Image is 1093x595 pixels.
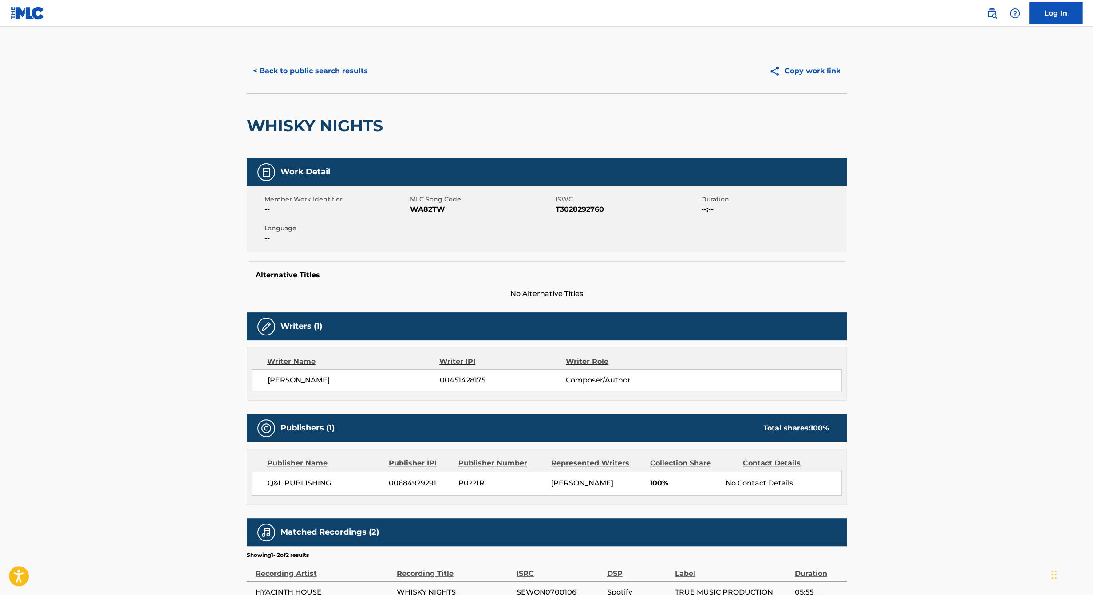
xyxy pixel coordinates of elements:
[551,479,613,487] span: [PERSON_NAME]
[256,271,838,280] h5: Alternative Titles
[551,458,643,469] div: Represented Writers
[556,204,699,215] span: T3028292760
[268,375,440,386] span: [PERSON_NAME]
[280,167,330,177] h5: Work Detail
[1049,552,1093,595] div: Chatt-widget
[725,478,841,489] div: No Contact Details
[566,356,681,367] div: Writer Role
[261,167,272,177] img: Work Detail
[701,204,844,215] span: --:--
[986,8,997,19] img: search
[261,321,272,332] img: Writers
[280,321,322,331] h5: Writers (1)
[264,233,408,244] span: --
[983,4,1001,22] a: Public Search
[1010,8,1020,19] img: help
[280,423,335,433] h5: Publishers (1)
[410,204,553,215] span: WA82TW
[763,60,847,82] button: Copy work link
[280,527,379,537] h5: Matched Recordings (2)
[261,527,272,538] img: Matched Recordings
[743,458,829,469] div: Contact Details
[264,204,408,215] span: --
[267,356,440,367] div: Writer Name
[556,195,699,204] span: ISWC
[1006,4,1024,22] div: Help
[261,423,272,433] img: Publishers
[264,224,408,233] span: Language
[389,478,452,489] span: 00684929291
[267,458,382,469] div: Publisher Name
[397,559,512,579] div: Recording Title
[1051,561,1057,588] div: Dra
[810,424,829,432] span: 100 %
[650,478,718,489] span: 100%
[566,375,681,386] span: Composer/Author
[247,116,387,136] h2: WHISKY NIGHTS
[607,559,671,579] div: DSP
[458,478,545,489] span: P022IR
[439,375,565,386] span: 00451428175
[517,559,603,579] div: ISRC
[11,7,45,20] img: MLC Logo
[439,356,566,367] div: Writer IPI
[458,458,545,469] div: Publisher Number
[389,458,452,469] div: Publisher IPI
[247,60,374,82] button: < Back to public search results
[675,559,790,579] div: Label
[256,559,392,579] div: Recording Artist
[701,195,844,204] span: Duration
[410,195,553,204] span: MLC Song Code
[769,66,785,77] img: Copy work link
[264,195,408,204] span: Member Work Identifier
[650,458,736,469] div: Collection Share
[268,478,383,489] span: Q&L PUBLISHING
[1049,552,1093,595] iframe: Chat Widget
[247,551,309,559] p: Showing 1 - 2 of 2 results
[1029,2,1082,24] a: Log In
[247,288,847,299] span: No Alternative Titles
[763,423,829,433] div: Total shares:
[795,559,842,579] div: Duration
